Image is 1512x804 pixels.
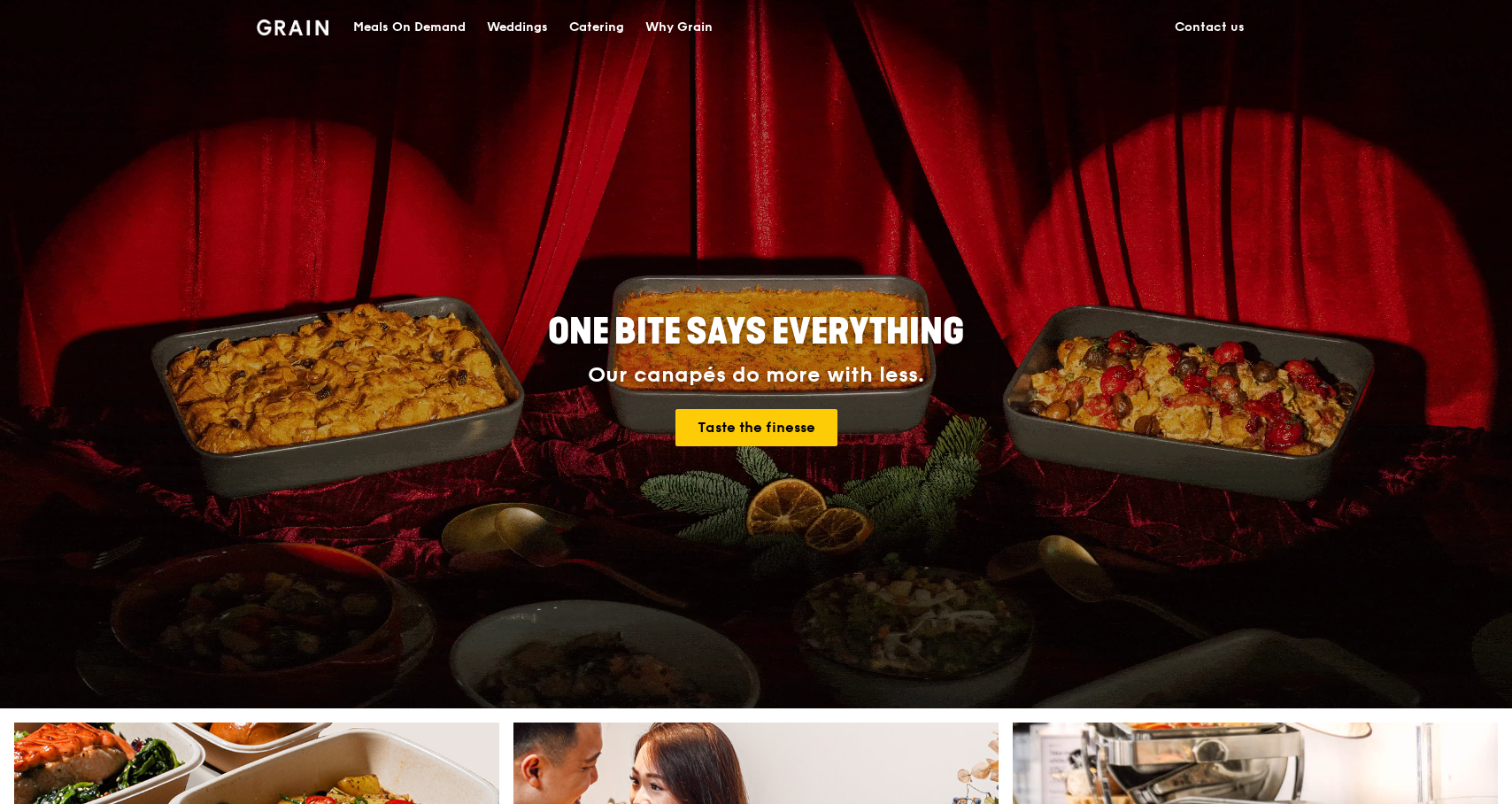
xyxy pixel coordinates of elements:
[476,1,559,54] a: Weddings
[257,19,328,35] img: Grain
[569,1,624,54] div: Catering
[353,1,466,54] div: Meals On Demand
[675,409,837,446] a: Taste the finesse
[635,1,723,54] a: Why Grain
[559,1,635,54] a: Catering
[1164,1,1255,54] a: Contact us
[548,311,964,353] span: ONE BITE SAYS EVERYTHING
[437,363,1075,388] div: Our canapés do more with less.
[487,1,548,54] div: Weddings
[645,1,713,54] div: Why Grain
